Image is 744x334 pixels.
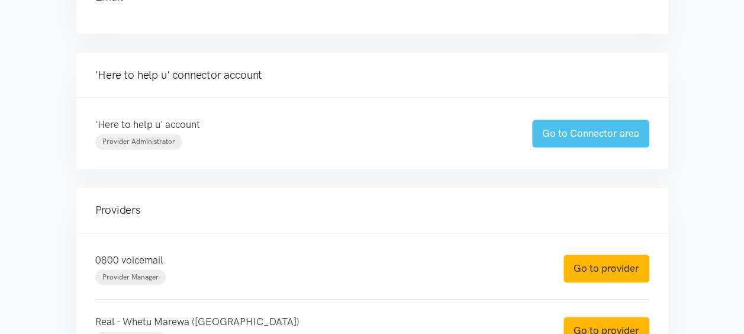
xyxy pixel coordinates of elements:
h4: Providers [95,202,649,219]
p: 0800 voicemail [95,252,540,268]
p: Real - Whetu Marewa ([GEOGRAPHIC_DATA]) [95,314,540,330]
a: Go to provider [563,255,649,282]
span: Provider Administrator [102,137,175,146]
p: 'Here to help u' account [95,117,508,133]
span: Provider Manager [102,273,159,281]
a: Go to Connector area [532,120,649,147]
h4: 'Here to help u' connector account [95,67,649,83]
